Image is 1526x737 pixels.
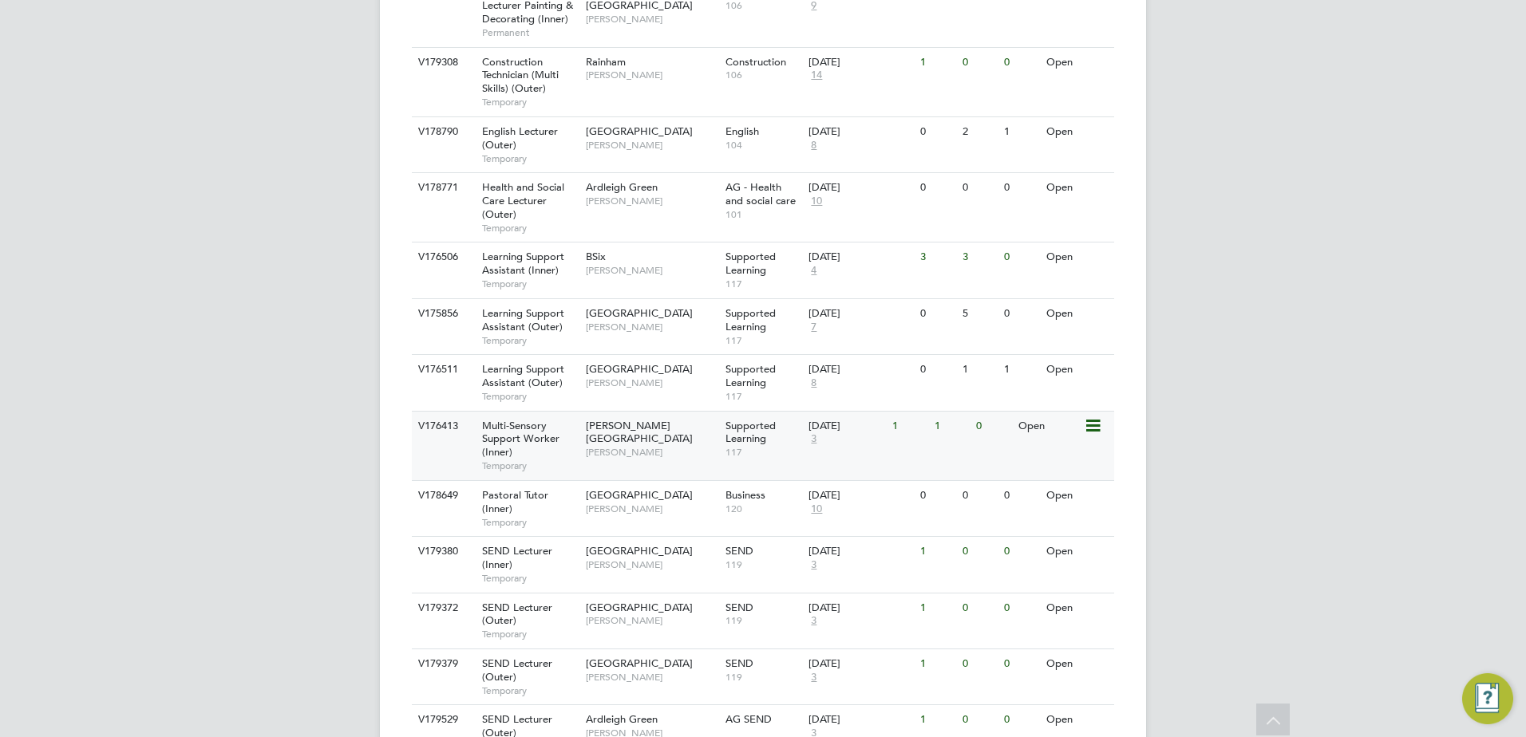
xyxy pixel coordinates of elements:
[808,69,824,82] span: 14
[586,195,718,207] span: [PERSON_NAME]
[1042,537,1112,566] div: Open
[725,69,801,81] span: 106
[725,55,786,69] span: Construction
[725,601,753,614] span: SEND
[1042,705,1112,735] div: Open
[888,412,930,441] div: 1
[808,376,819,390] span: 8
[808,614,819,628] span: 3
[1000,705,1042,735] div: 0
[725,446,801,459] span: 117
[414,299,470,329] div: V175856
[1014,412,1084,441] div: Open
[725,250,776,277] span: Supported Learning
[586,264,718,277] span: [PERSON_NAME]
[808,432,819,446] span: 3
[482,628,578,640] span: Temporary
[959,173,1000,203] div: 0
[916,117,958,147] div: 0
[1000,593,1042,623] div: 0
[482,124,558,152] span: English Lecturer (Outer)
[916,355,958,384] div: 0
[808,545,912,558] div: [DATE]
[725,124,759,138] span: English
[586,614,718,627] span: [PERSON_NAME]
[482,656,552,684] span: SEND Lecturer (Outer)
[959,481,1000,510] div: 0
[482,180,564,221] span: Health and Social Care Lecturer (Outer)
[586,419,693,446] span: [PERSON_NAME][GEOGRAPHIC_DATA]
[414,173,470,203] div: V178771
[482,26,578,39] span: Permanent
[414,481,470,510] div: V178649
[725,544,753,558] span: SEND
[414,593,470,623] div: V179372
[586,601,693,614] span: [GEOGRAPHIC_DATA]
[725,671,801,684] span: 119
[959,117,1000,147] div: 2
[414,48,470,77] div: V179308
[586,446,718,459] span: [PERSON_NAME]
[414,412,470,441] div: V176413
[1000,299,1042,329] div: 0
[808,125,912,139] div: [DATE]
[725,139,801,152] span: 104
[808,601,912,615] div: [DATE]
[725,306,776,333] span: Supported Learning
[1042,48,1112,77] div: Open
[1042,649,1112,679] div: Open
[959,593,1000,623] div: 0
[586,503,718,515] span: [PERSON_NAME]
[725,334,801,347] span: 117
[1000,649,1042,679] div: 0
[414,355,470,384] div: V176511
[414,649,470,679] div: V179379
[725,419,776,446] span: Supported Learning
[586,55,626,69] span: Rainham
[808,558,819,572] span: 3
[586,671,718,684] span: [PERSON_NAME]
[482,459,578,472] span: Temporary
[1042,117,1112,147] div: Open
[482,96,578,108] span: Temporary
[725,503,801,515] span: 120
[725,656,753,670] span: SEND
[482,250,564,277] span: Learning Support Assistant (Inner)
[808,264,819,278] span: 4
[586,376,718,389] span: [PERSON_NAME]
[916,537,958,566] div: 1
[725,488,765,502] span: Business
[972,412,1014,441] div: 0
[482,544,552,571] span: SEND Lecturer (Inner)
[414,117,470,147] div: V178790
[586,69,718,81] span: [PERSON_NAME]
[808,181,912,195] div: [DATE]
[916,173,958,203] div: 0
[916,242,958,272] div: 3
[808,420,884,433] div: [DATE]
[414,705,470,735] div: V179529
[916,593,958,623] div: 1
[808,657,912,671] div: [DATE]
[1042,299,1112,329] div: Open
[959,299,1000,329] div: 5
[916,705,958,735] div: 1
[586,306,693,320] span: [GEOGRAPHIC_DATA]
[482,488,548,515] span: Pastoral Tutor (Inner)
[808,139,819,152] span: 8
[482,334,578,347] span: Temporary
[725,362,776,389] span: Supported Learning
[482,419,559,459] span: Multi-Sensory Support Worker (Inner)
[1042,355,1112,384] div: Open
[959,705,1000,735] div: 0
[725,278,801,290] span: 117
[808,195,824,208] span: 10
[916,481,958,510] div: 0
[1000,481,1042,510] div: 0
[725,614,801,627] span: 119
[586,139,718,152] span: [PERSON_NAME]
[1000,355,1042,384] div: 1
[808,250,912,264] div: [DATE]
[808,503,824,516] span: 10
[916,299,958,329] div: 0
